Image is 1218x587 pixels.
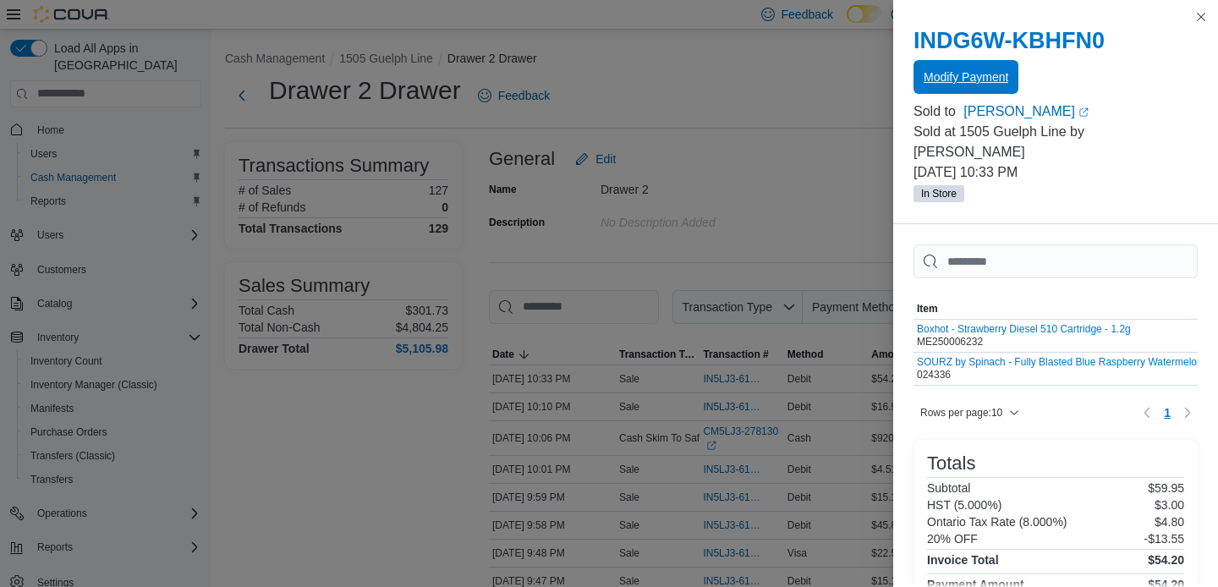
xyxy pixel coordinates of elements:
h6: HST (5.000%) [927,498,1001,512]
button: Close this dialog [1191,7,1211,27]
span: Item [917,302,938,315]
ul: Pagination for table: MemoryTable from EuiInMemoryTable [1157,399,1177,426]
p: Sold at 1505 Guelph Line by [PERSON_NAME] [913,122,1198,162]
button: Rows per page:10 [913,403,1026,423]
h4: Invoice Total [927,553,999,567]
h4: $54.20 [1148,553,1184,567]
span: In Store [921,186,957,201]
div: ME250006232 [917,323,1131,348]
h6: Subtotal [927,481,970,495]
p: $4.80 [1155,515,1184,529]
button: Boxhot - Strawberry Diesel 510 Cartridge - 1.2g [917,323,1131,335]
p: -$13.55 [1144,532,1184,546]
span: Rows per page : 10 [920,406,1002,420]
button: Modify Payment [913,60,1018,94]
div: Sold to [913,101,960,122]
p: $59.95 [1148,481,1184,495]
button: Page 1 of 1 [1157,399,1177,426]
p: [DATE] 10:33 PM [913,162,1198,183]
h6: 20% OFF [927,532,978,546]
h6: Ontario Tax Rate (8.000%) [927,515,1067,529]
span: In Store [913,185,964,202]
span: Modify Payment [924,69,1008,85]
nav: Pagination for table: MemoryTable from EuiInMemoryTable [1137,399,1198,426]
a: [PERSON_NAME]External link [963,101,1198,122]
button: Next page [1177,403,1198,423]
button: Previous page [1137,403,1157,423]
span: 1 [1164,404,1171,421]
svg: External link [1078,107,1089,118]
h3: Totals [927,453,975,474]
h2: INDG6W-KBHFN0 [913,27,1198,54]
input: This is a search bar. As you type, the results lower in the page will automatically filter. [913,244,1198,278]
p: $3.00 [1155,498,1184,512]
